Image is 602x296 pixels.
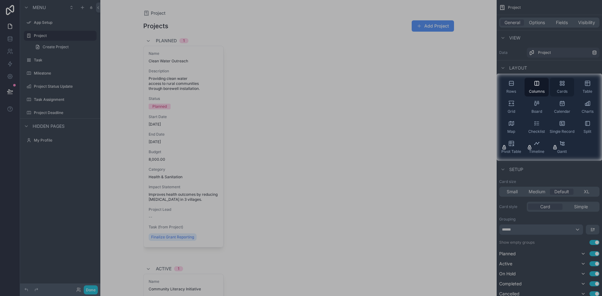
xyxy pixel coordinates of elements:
button: Table [575,78,599,96]
button: Pivot Table [499,138,523,157]
span: Single Record [550,129,574,134]
span: Calendar [554,109,570,114]
button: Rows [499,78,523,96]
span: Grid [508,109,515,114]
button: Checklist [525,118,549,137]
button: Board [525,98,549,117]
span: Board [531,109,542,114]
iframe: Tooltip [390,93,497,142]
button: Map [499,118,523,137]
span: Split [584,129,591,134]
button: Charts [575,98,599,117]
span: Charts [582,109,594,114]
span: Cards [557,89,568,94]
span: Pivot Table [501,149,521,154]
span: Rows [506,89,516,94]
button: Cards [550,78,574,96]
button: Grid [499,98,523,117]
span: Table [583,89,592,94]
button: Timeline [525,138,549,157]
button: Gantt [550,138,574,157]
span: Checklist [528,129,545,134]
span: Timeline [529,149,544,154]
span: Gantt [557,149,567,154]
button: Columns [525,78,549,96]
button: Calendar [550,98,574,117]
span: Map [507,129,515,134]
button: Single Record [550,118,574,137]
button: Split [575,118,599,137]
span: Columns [529,89,545,94]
